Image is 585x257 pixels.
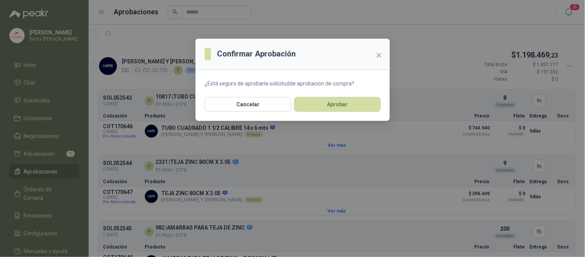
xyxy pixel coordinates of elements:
p: ¿Está seguro de aprobar la solicitud de aprobación de compra? [205,79,381,88]
button: Aprobar [294,97,381,112]
button: Close [373,49,385,61]
button: Cancelar [205,97,291,112]
span: close [376,52,382,58]
h3: Confirmar Aprobación [217,48,296,60]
